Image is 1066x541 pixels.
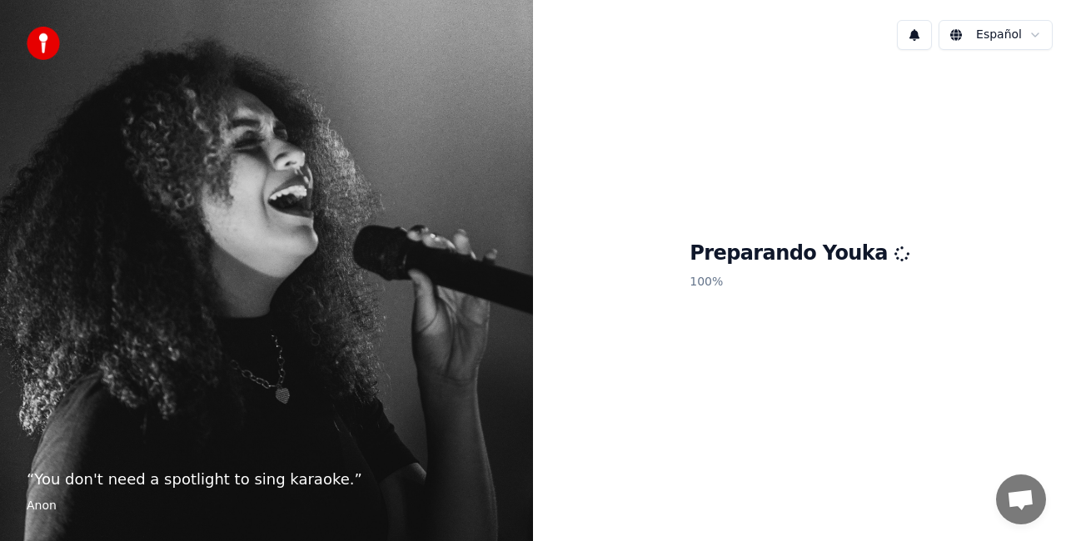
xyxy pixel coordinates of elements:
[27,27,60,60] img: youka
[27,468,506,491] p: “ You don't need a spotlight to sing karaoke. ”
[690,241,909,267] h1: Preparando Youka
[690,267,909,297] p: 100 %
[996,474,1046,524] div: Chat abierto
[27,498,506,514] footer: Anon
